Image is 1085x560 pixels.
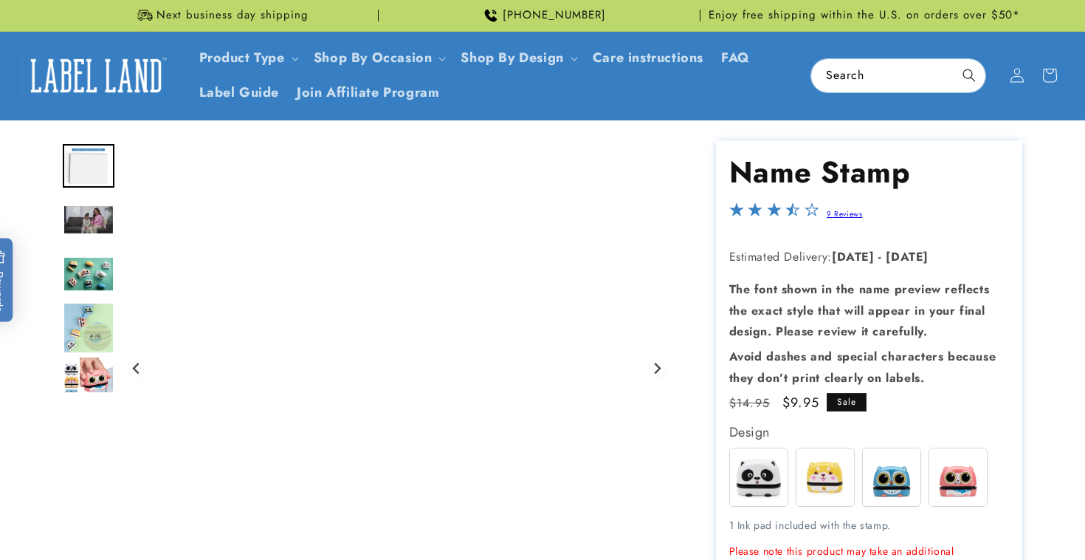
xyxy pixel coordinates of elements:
span: Shop By Occasion [314,49,433,66]
button: Previous slide [127,359,147,379]
span: Care instructions [593,49,703,66]
div: Go to slide 4 [63,248,114,300]
strong: [DATE] [886,248,929,265]
img: Spots [730,448,788,506]
div: Design [729,420,1010,444]
summary: Shop By Design [452,41,583,75]
h1: Name Stamp [729,153,1010,191]
img: null [63,256,114,292]
span: Join Affiliate Program [297,84,439,101]
span: Enjoy free shipping within the U.S. on orders over $50* [709,8,1020,23]
strong: Avoid dashes and special characters because they don’t print clearly on labels. [729,348,996,386]
summary: Shop By Occasion [305,41,452,75]
div: Go to slide 2 [63,140,114,192]
summary: Product Type [190,41,305,75]
div: Go to slide 6 [63,356,114,408]
img: null [63,205,114,235]
span: $9.95 [782,393,820,413]
span: [PHONE_NUMBER] [503,8,606,23]
div: Go to slide 5 [63,302,114,354]
span: Next business day shipping [156,8,309,23]
img: Whiskers [929,448,987,506]
s: $14.95 [729,395,771,412]
strong: The font shown in the name preview reflects the exact style that will appear in your final design... [729,281,990,341]
img: Label Land [22,52,170,98]
span: FAQ [721,49,750,66]
span: 3.3-star overall rating [729,206,819,223]
strong: [DATE] [832,248,875,265]
a: Join Affiliate Program [288,75,448,110]
img: null [63,356,114,408]
a: Shop By Design [461,48,563,67]
a: Product Type [199,48,285,67]
button: Next slide [647,359,667,379]
a: FAQ [712,41,759,75]
button: Search [953,59,985,92]
img: Blinky [863,448,920,506]
a: 9 Reviews [827,208,862,219]
img: Buddy [796,448,854,506]
strong: - [878,248,882,265]
p: Estimated Delivery: [729,247,1010,268]
iframe: Gorgias Floating Chat [775,491,1070,545]
a: Label Land [17,47,176,104]
img: Premium Stamp - Label Land [63,144,114,188]
a: Care instructions [584,41,712,75]
span: Label Guide [199,84,280,101]
span: Sale [827,393,867,412]
img: null [63,302,114,354]
a: Label Guide [190,75,289,110]
div: Go to slide 3 [63,194,114,246]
